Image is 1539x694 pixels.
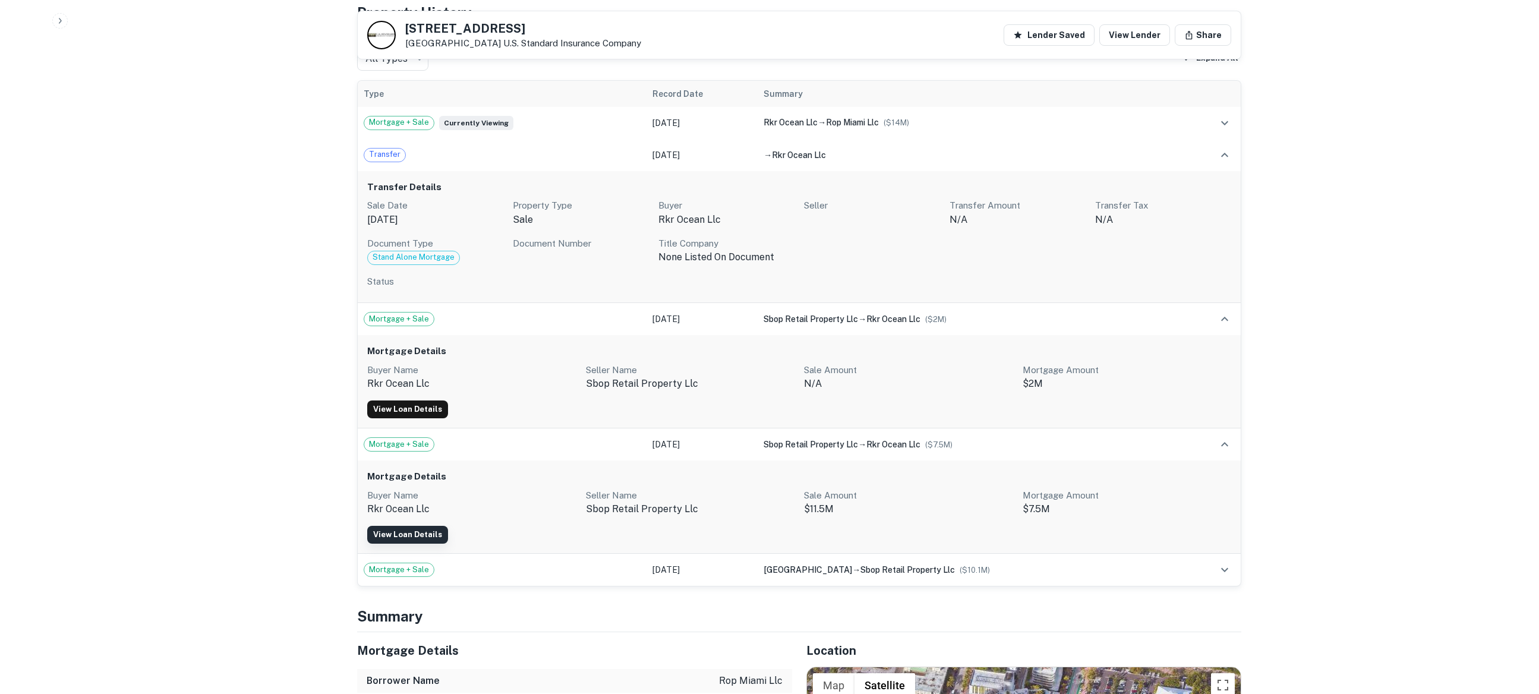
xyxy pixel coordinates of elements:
a: View Loan Details [367,400,448,418]
p: sbop retail property llc [586,377,795,391]
p: Seller Name [586,363,795,377]
div: → [764,313,1177,326]
span: sbop retail property llc [764,440,858,449]
span: sbop retail property llc [860,565,955,575]
p: Mortgage Amount [1023,488,1232,503]
h6: Mortgage Details [367,345,1231,358]
span: [GEOGRAPHIC_DATA] [764,565,852,575]
h4: Property History [357,2,1241,23]
p: Sale Amount [804,488,1013,503]
p: Status [367,275,1231,289]
div: → [764,438,1177,451]
div: → [764,149,1177,162]
th: Record Date [646,81,758,107]
span: ($ 7.5M ) [925,440,953,449]
p: Mortgage Amount [1023,363,1232,377]
p: Buyer Name [367,488,576,503]
td: [DATE] [646,303,758,335]
button: expand row [1215,145,1235,165]
div: Code: 93 [367,251,460,265]
span: Mortgage + Sale [364,116,434,128]
span: ($ 10.1M ) [960,566,990,575]
p: N/A [1095,213,1231,227]
span: rkr ocean llc [866,440,920,449]
p: $11.5M [804,502,1013,516]
span: rkr ocean llc [764,118,818,127]
span: ($ 14M ) [884,118,909,127]
p: $7.5M [1023,502,1232,516]
p: Seller Name [586,488,795,503]
a: U.s. Standard Insurance Company [503,38,641,48]
p: Sale Date [367,198,503,213]
p: Document Type [367,236,503,251]
button: Share [1175,24,1231,46]
button: expand row [1215,560,1235,580]
p: none listed on document [658,250,794,264]
div: → [764,563,1177,576]
span: rop miami llc [826,118,879,127]
td: [DATE] [646,554,758,586]
h6: Mortgage Details [367,470,1231,484]
span: rkr ocean llc [772,150,826,160]
div: → [764,116,1177,129]
h5: Location [806,642,1241,660]
th: Summary [758,81,1183,107]
span: Currently viewing [439,116,513,130]
span: Mortgage + Sale [364,439,434,450]
p: [DATE] [367,213,503,227]
p: $2M [1023,377,1232,391]
span: sbop retail property llc [764,314,858,324]
p: Transfer Tax [1095,198,1231,213]
a: View Lender [1099,24,1170,46]
span: Transfer [364,149,405,160]
p: Title Company [658,236,794,251]
button: expand row [1215,309,1235,329]
h4: Summary [357,605,1241,627]
p: Buyer [658,198,794,213]
td: [DATE] [646,139,758,171]
p: Transfer Amount [950,198,1086,213]
p: sbop retail property llc [586,502,795,516]
td: [DATE] [646,428,758,460]
p: N/A [950,213,1086,227]
h5: [STREET_ADDRESS] [405,23,641,34]
p: Seller [804,198,940,213]
td: [DATE] [646,107,758,139]
span: Stand Alone Mortgage [368,251,459,263]
p: rkr ocean llc [367,502,576,516]
span: ($ 2M ) [925,315,947,324]
iframe: Chat Widget [1480,599,1539,656]
th: Type [358,81,646,107]
button: expand row [1215,113,1235,133]
a: View Loan Details [367,526,448,544]
p: [GEOGRAPHIC_DATA] [405,38,641,49]
p: Sale Amount [804,363,1013,377]
span: Mortgage + Sale [364,564,434,576]
p: N/A [804,377,1013,391]
button: expand row [1215,434,1235,455]
p: rkr ocean llc [367,377,576,391]
p: sale [513,213,649,227]
h6: Borrower Name [367,674,440,688]
p: rkr ocean llc [658,213,794,227]
p: Document Number [513,236,649,251]
span: Mortgage + Sale [364,313,434,325]
span: rkr ocean llc [866,314,920,324]
p: Buyer Name [367,363,576,377]
p: rop miami llc [719,674,783,688]
p: Property Type [513,198,649,213]
button: Lender Saved [1004,24,1095,46]
h5: Mortgage Details [357,642,792,660]
h6: Transfer Details [367,181,1231,194]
